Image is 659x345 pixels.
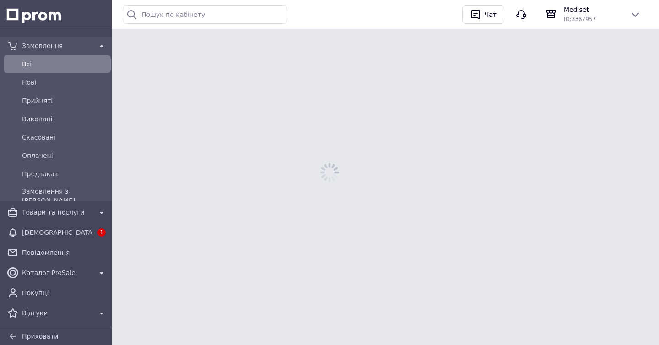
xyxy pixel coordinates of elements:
[22,41,92,50] span: Замовлення
[22,59,107,69] span: Всi
[22,133,107,142] span: Скасовані
[22,308,92,318] span: Відгуки
[22,78,107,87] span: Нові
[483,8,498,22] div: Чат
[97,228,106,237] span: 1
[22,288,107,297] span: Покупці
[22,187,107,205] span: Замовлення з [PERSON_NAME]
[22,268,92,277] span: Каталог ProSale
[564,5,622,14] span: Mediset
[564,16,596,22] span: ID: 3367957
[22,228,92,237] span: [DEMOGRAPHIC_DATA]
[22,114,107,124] span: Виконані
[22,208,92,217] span: Товари та послуги
[22,333,58,340] span: Приховати
[22,248,107,257] span: Повідомлення
[123,5,287,24] input: Пошук по кабінету
[22,96,107,105] span: Прийняті
[462,5,504,24] button: Чат
[22,151,107,160] span: Оплачені
[22,169,107,178] span: Предзаказ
